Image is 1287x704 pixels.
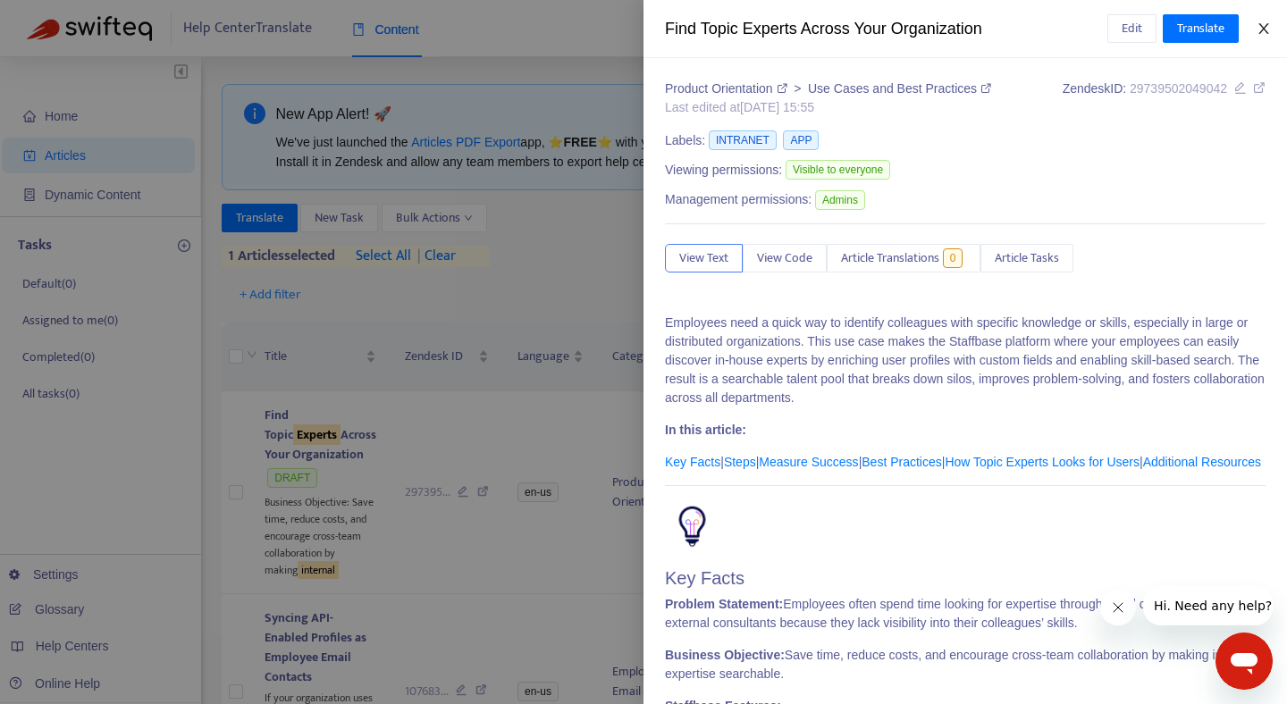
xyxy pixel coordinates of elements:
span: Labels: [665,131,705,150]
a: Use Cases and Best Practices [808,81,991,96]
span: 0 [943,248,963,268]
a: How Topic Experts Looks for Users [945,455,1140,469]
img: UseCase_Bulb_Sph Kopie.png [665,499,719,554]
span: Viewing permissions: [665,161,782,180]
div: Zendesk ID: [1063,80,1266,117]
button: Article Translations0 [827,244,980,272]
a: Measure Success [759,455,858,469]
div: Find Topic Experts Across Your Organization [665,17,1107,41]
span: View Text [679,248,728,268]
span: INTRANET [709,130,777,150]
p: | | | | | [665,453,1266,472]
span: Management permissions: [665,190,812,209]
span: APP [783,130,819,150]
button: Close [1251,21,1276,38]
p: Save time, reduce costs, and encourage cross-team collaboration by making internal expertise sear... [665,646,1266,683]
div: Last edited at [DATE] 15:55 [665,98,991,117]
a: Key Facts [665,455,720,469]
span: Article Translations [841,248,939,268]
span: 29739502049042 [1130,81,1227,96]
h2: Key Facts [665,567,1266,589]
div: > [665,80,991,98]
p: Employees need a quick way to identify colleagues with specific knowledge or skills, especially i... [665,314,1266,407]
button: Article Tasks [980,244,1073,272]
a: Steps [724,455,756,469]
button: Translate [1163,14,1239,43]
span: Translate [1177,19,1224,38]
a: Product Orientation [665,81,790,96]
a: Best Practices [862,455,941,469]
span: View Code [757,248,812,268]
strong: In this article: [665,423,746,437]
a: Additional Resources [1143,455,1261,469]
span: Edit [1122,19,1142,38]
span: close [1257,21,1271,36]
strong: Problem Statement: [665,597,783,611]
iframe: Close message [1100,590,1136,625]
p: Employees often spend time looking for expertise through email chains or by turning to external c... [665,595,1266,633]
iframe: Message from company [1143,586,1273,625]
button: View Text [665,244,743,272]
span: Admins [815,190,865,210]
button: View Code [743,244,827,272]
strong: Business Objective: [665,648,785,662]
span: Visible to everyone [786,160,890,180]
span: Article Tasks [995,248,1059,268]
button: Edit [1107,14,1157,43]
iframe: Button to launch messaging window [1215,633,1273,690]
